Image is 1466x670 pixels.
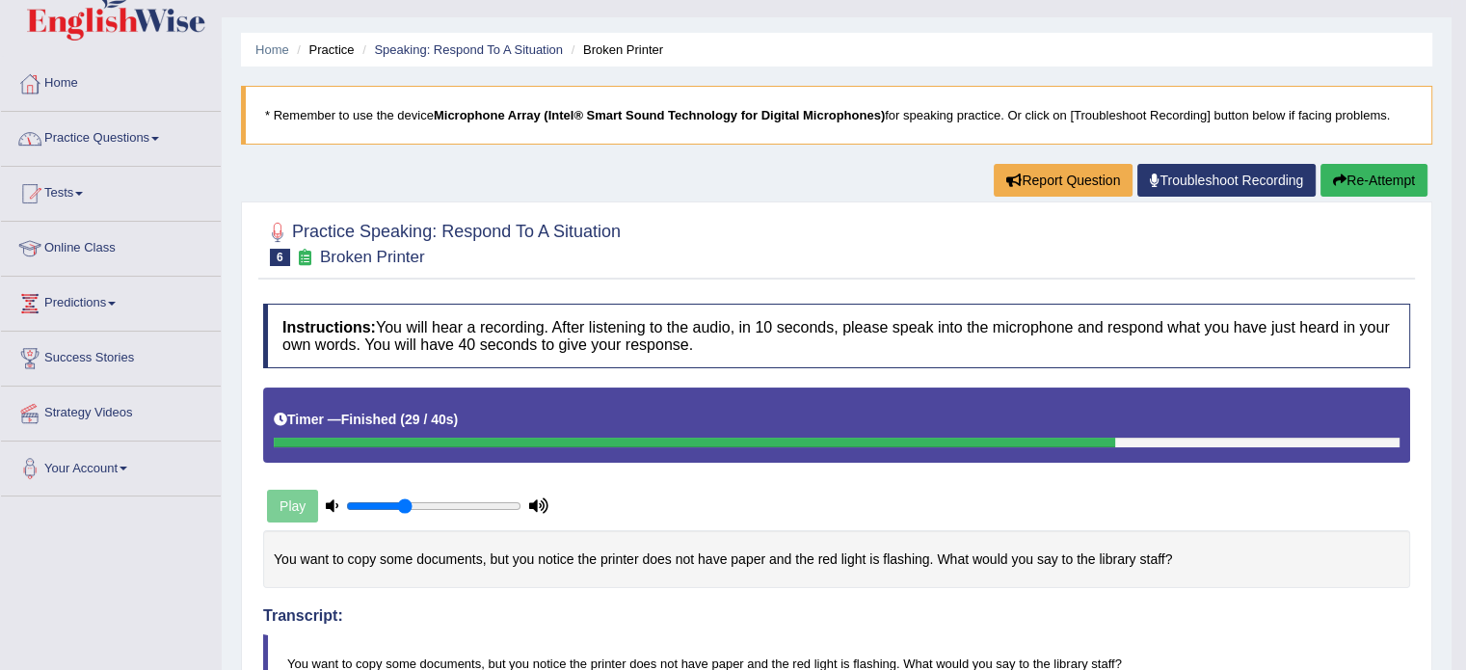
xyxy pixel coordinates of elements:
a: Predictions [1,277,221,325]
a: Practice Questions [1,112,221,160]
a: Troubleshoot Recording [1137,164,1316,197]
h5: Timer — [274,413,458,427]
b: ( [400,412,405,427]
a: Online Class [1,222,221,270]
li: Practice [292,40,354,59]
a: Strategy Videos [1,387,221,435]
h4: You will hear a recording. After listening to the audio, in 10 seconds, please speak into the mic... [263,304,1410,368]
a: Success Stories [1,332,221,380]
a: Tests [1,167,221,215]
b: Instructions: [282,319,376,335]
a: Home [1,57,221,105]
button: Report Question [994,164,1133,197]
h2: Practice Speaking: Respond To A Situation [263,218,621,266]
small: Exam occurring question [295,249,315,267]
button: Re-Attempt [1320,164,1427,197]
a: Your Account [1,442,221,490]
div: You want to copy some documents, but you notice the printer does not have paper and the red light... [263,530,1410,589]
li: Broken Printer [567,40,663,59]
b: Finished [341,412,397,427]
b: 29 / 40s [405,412,454,427]
blockquote: * Remember to use the device for speaking practice. Or click on [Troubleshoot Recording] button b... [241,86,1432,145]
span: 6 [270,249,290,266]
b: ) [454,412,459,427]
a: Speaking: Respond To A Situation [374,42,563,57]
b: Microphone Array (Intel® Smart Sound Technology for Digital Microphones) [434,108,885,122]
a: Home [255,42,289,57]
small: Broken Printer [320,248,425,266]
